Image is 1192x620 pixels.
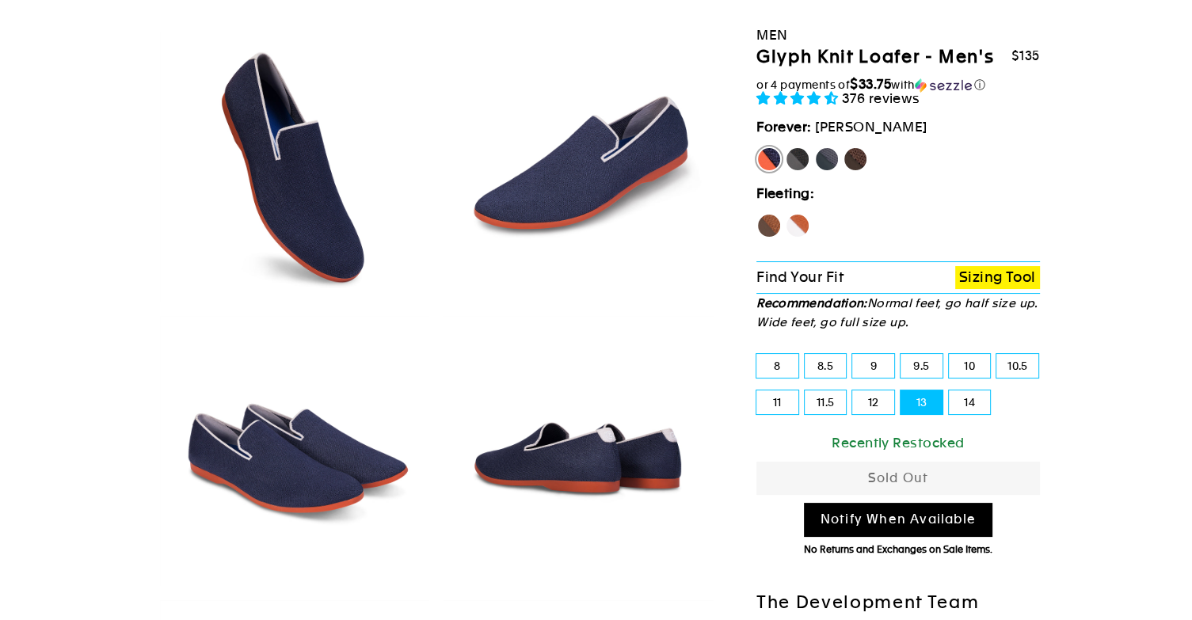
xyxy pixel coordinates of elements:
[756,185,814,201] strong: Fleeting:
[843,146,868,172] label: Mustang
[756,77,1040,93] div: or 4 payments of$33.75withSezzle Click to learn more about Sezzle
[915,78,972,93] img: Sezzle
[444,316,714,586] img: Marlin
[444,32,714,302] img: Marlin
[1011,48,1040,63] span: $135
[756,119,812,135] strong: Forever:
[949,354,991,378] label: 10
[756,25,1040,46] div: Men
[814,146,840,172] label: Rhino
[852,354,894,378] label: 9
[756,90,842,106] span: 4.73 stars
[805,354,847,378] label: 8.5
[785,146,810,172] label: Panther
[756,591,1040,614] h2: The Development Team
[756,46,994,69] h1: Glyph Knit Loafer - Men's
[996,354,1038,378] label: 10.5
[756,294,1040,332] p: Normal feet, go half size up. Wide feet, go full size up.
[160,32,430,302] img: Marlin
[756,432,1040,454] div: Recently Restocked
[160,316,430,586] img: Marlin
[756,146,782,172] label: [PERSON_NAME]
[756,462,1040,496] button: Sold Out
[804,544,992,555] span: No Returns and Exchanges on Sale Items.
[756,390,798,414] label: 11
[901,390,943,414] label: 13
[756,268,844,285] span: Find Your Fit
[785,213,810,238] label: Fox
[805,390,847,414] label: 11.5
[756,296,867,310] strong: Recommendation:
[867,470,928,485] span: Sold Out
[804,503,992,537] a: Notify When Available
[756,77,1040,93] div: or 4 payments of with
[842,90,920,106] span: 376 reviews
[901,354,943,378] label: 9.5
[949,390,991,414] label: 14
[756,354,798,378] label: 8
[852,390,894,414] label: 12
[955,266,1040,289] a: Sizing Tool
[815,119,927,135] span: [PERSON_NAME]
[756,213,782,238] label: Hawk
[850,76,891,92] span: $33.75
